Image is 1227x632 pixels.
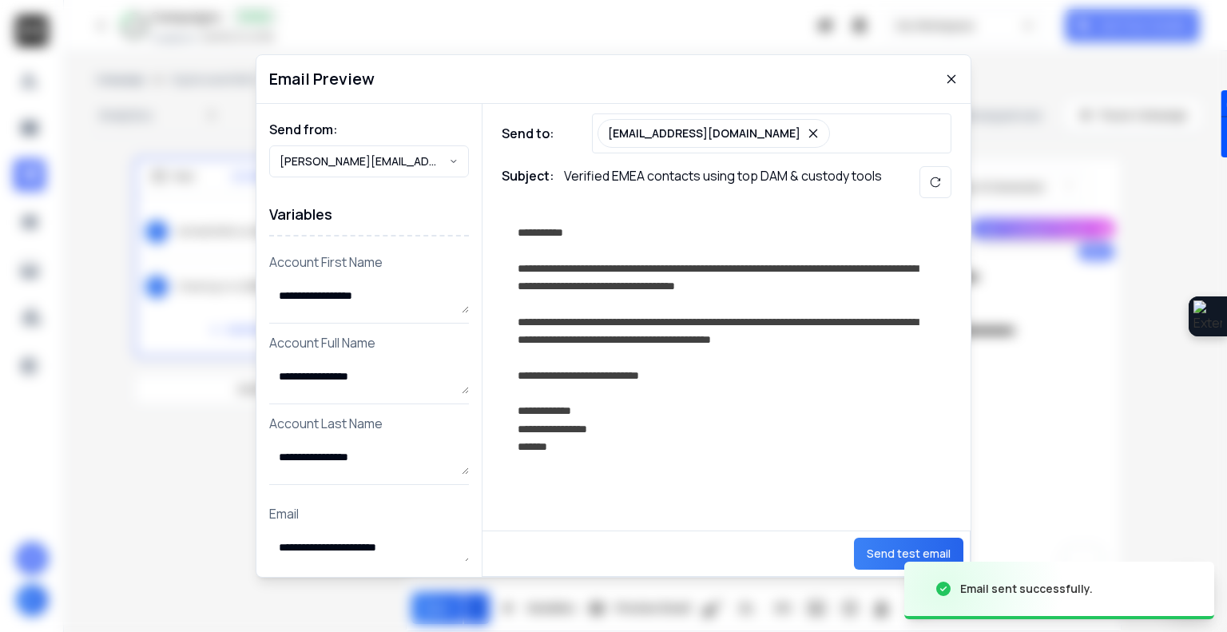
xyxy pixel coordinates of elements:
p: Verified EMEA contacts using top DAM & custody tools [564,166,882,198]
p: [EMAIL_ADDRESS][DOMAIN_NAME] [608,125,800,141]
h1: Variables [269,193,469,237]
p: Account First Name [269,252,469,272]
p: Account Full Name [269,333,469,352]
h1: Send from: [269,120,469,139]
button: Send test email [854,538,963,570]
img: Extension Icon [1193,300,1222,332]
p: [PERSON_NAME][EMAIL_ADDRESS][DOMAIN_NAME] [280,153,449,169]
div: Email sent successfully. [960,581,1093,597]
h1: Subject: [502,166,554,198]
p: Email [269,504,469,523]
h1: Email Preview [269,68,375,90]
h1: Send to: [502,124,566,143]
p: Account Last Name [269,414,469,433]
